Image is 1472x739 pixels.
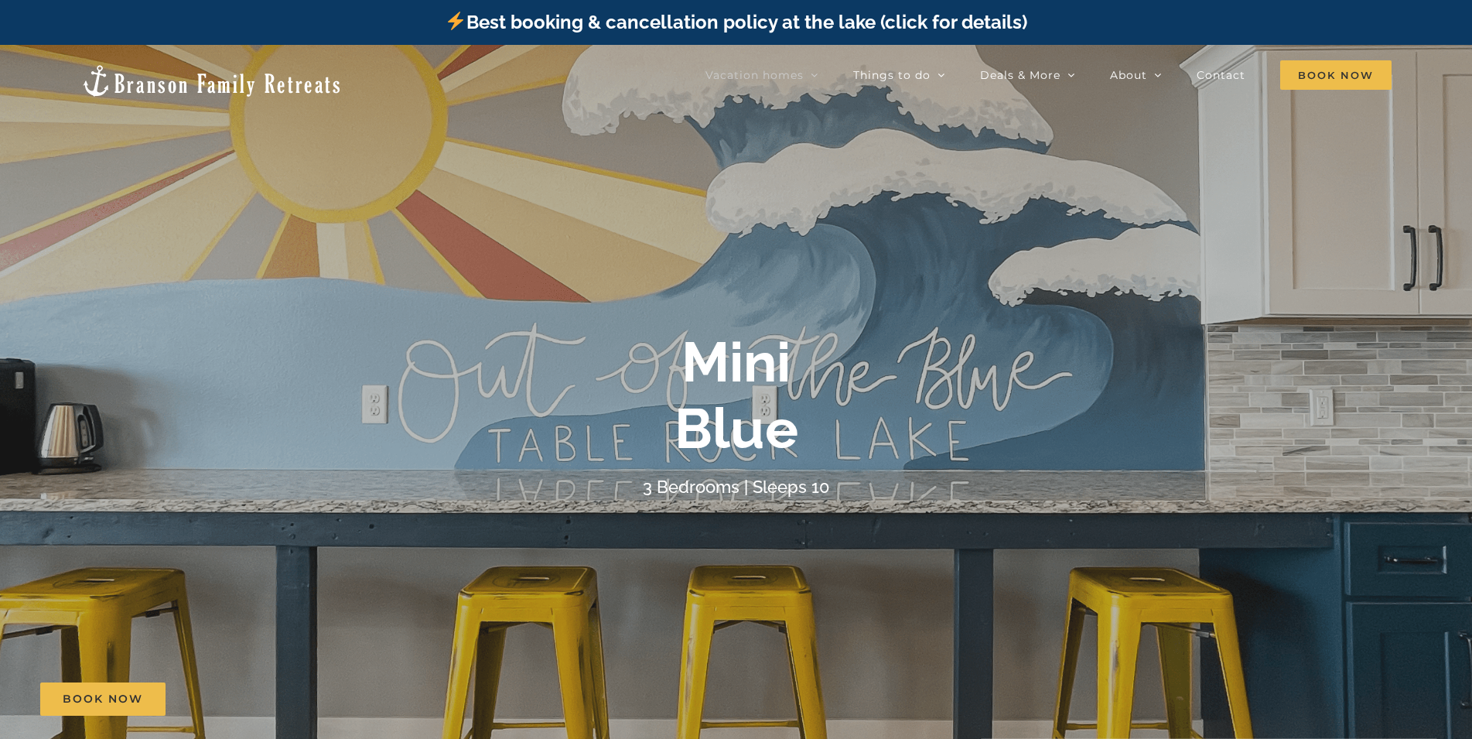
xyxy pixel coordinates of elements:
[1280,60,1392,90] span: Book Now
[40,683,166,716] a: Book Now
[980,70,1060,80] span: Deals & More
[80,63,343,98] img: Branson Family Retreats Logo
[445,11,1026,33] a: Best booking & cancellation policy at the lake (click for details)
[980,60,1075,91] a: Deals & More
[853,70,931,80] span: Things to do
[705,70,804,80] span: Vacation homes
[1197,60,1245,91] a: Contact
[1110,60,1162,91] a: About
[1197,70,1245,80] span: Contact
[705,60,1392,91] nav: Main Menu
[446,12,465,30] img: ⚡️
[705,60,818,91] a: Vacation homes
[63,693,143,706] span: Book Now
[853,60,945,91] a: Things to do
[1110,70,1147,80] span: About
[675,329,798,461] b: Mini Blue
[643,477,830,497] h4: 3 Bedrooms | Sleeps 10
